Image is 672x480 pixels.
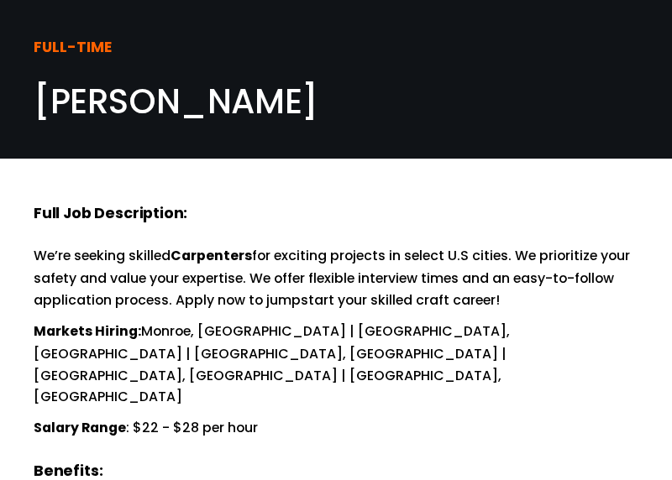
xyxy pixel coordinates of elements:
[34,417,638,440] p: : $22 - $28 per hour
[34,35,112,61] strong: FULL-TIME
[34,77,318,125] span: [PERSON_NAME]
[34,321,141,344] strong: Markets Hiring:
[34,201,187,227] strong: Full Job Description:
[171,245,252,269] strong: Carpenters
[34,245,638,310] p: We’re seeking skilled for exciting projects in select U.S cities. We prioritize your safety and v...
[34,417,126,441] strong: Salary Range
[34,321,638,407] p: Monroe, [GEOGRAPHIC_DATA] | [GEOGRAPHIC_DATA], [GEOGRAPHIC_DATA] | [GEOGRAPHIC_DATA], [GEOGRAPHIC...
